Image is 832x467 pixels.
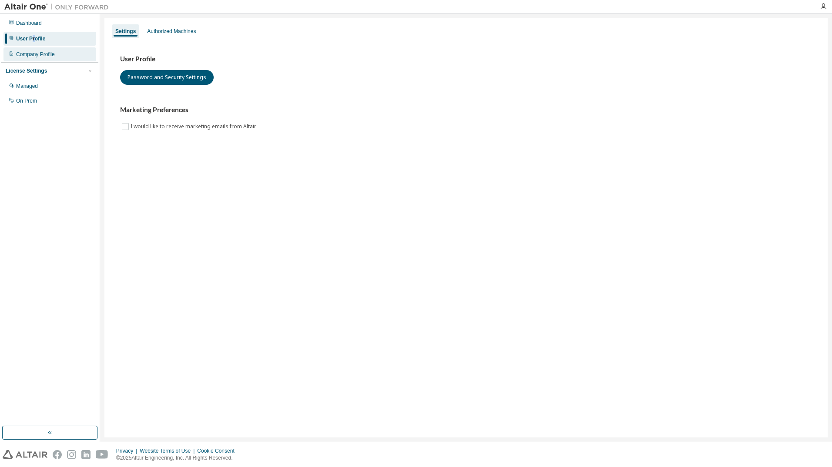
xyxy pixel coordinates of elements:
[116,454,240,462] p: © 2025 Altair Engineering, Inc. All Rights Reserved.
[16,20,42,27] div: Dashboard
[120,70,214,85] button: Password and Security Settings
[16,35,45,42] div: User Profile
[67,450,76,459] img: instagram.svg
[116,447,140,454] div: Privacy
[115,28,136,35] div: Settings
[120,55,812,63] h3: User Profile
[16,83,38,90] div: Managed
[147,28,196,35] div: Authorized Machines
[197,447,239,454] div: Cookie Consent
[16,51,55,58] div: Company Profile
[81,450,91,459] img: linkedin.svg
[131,121,258,132] label: I would like to receive marketing emails from Altair
[16,97,37,104] div: On Prem
[4,3,113,11] img: Altair One
[53,450,62,459] img: facebook.svg
[6,67,47,74] div: License Settings
[120,106,812,114] h3: Marketing Preferences
[96,450,108,459] img: youtube.svg
[140,447,197,454] div: Website Terms of Use
[3,450,47,459] img: altair_logo.svg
